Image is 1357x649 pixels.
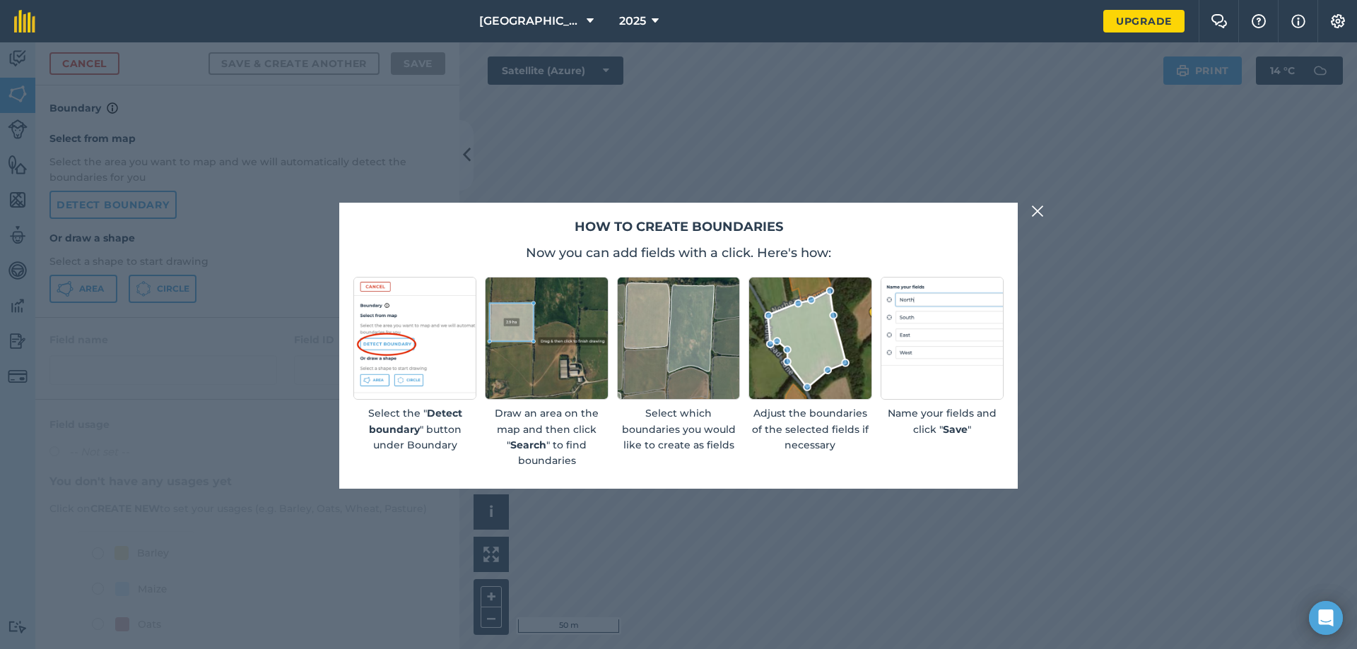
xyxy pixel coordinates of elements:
span: 2025 [619,13,646,30]
img: Two speech bubbles overlapping with the left bubble in the forefront [1211,14,1228,28]
span: [GEOGRAPHIC_DATA] [479,13,581,30]
strong: Search [510,439,546,451]
img: placeholder [881,277,1004,400]
p: Name your fields and click " " [881,405,1004,437]
p: Select which boundaries you would like to create as fields [617,405,740,453]
a: Upgrade [1103,10,1185,32]
img: A question mark icon [1250,14,1267,28]
p: Draw an area on the map and then click " " to find boundaries [485,405,608,469]
img: svg+xml;base64,PHN2ZyB4bWxucz0iaHR0cDovL3d3dy53My5vcmcvMjAwMC9zdmciIHdpZHRoPSIyMiIgaGVpZ2h0PSIzMC... [1031,203,1044,220]
div: Open Intercom Messenger [1309,601,1343,635]
img: A cog icon [1329,14,1346,28]
img: Screenshot of an editable boundary [748,277,871,400]
h2: How to create boundaries [353,217,1004,237]
p: Adjust the boundaries of the selected fields if necessary [748,405,871,453]
p: Select the " " button under Boundary [353,405,476,453]
strong: Save [943,423,968,436]
img: Screenshot of an rectangular area drawn on a map [485,277,608,400]
img: fieldmargin Logo [14,10,35,32]
img: Screenshot of selected fields [617,277,740,400]
img: Screenshot of detect boundary button [353,277,476,400]
img: svg+xml;base64,PHN2ZyB4bWxucz0iaHR0cDovL3d3dy53My5vcmcvMjAwMC9zdmciIHdpZHRoPSIxNyIgaGVpZ2h0PSIxNy... [1291,13,1305,30]
p: Now you can add fields with a click. Here's how: [353,243,1004,263]
strong: Detect boundary [369,407,462,435]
